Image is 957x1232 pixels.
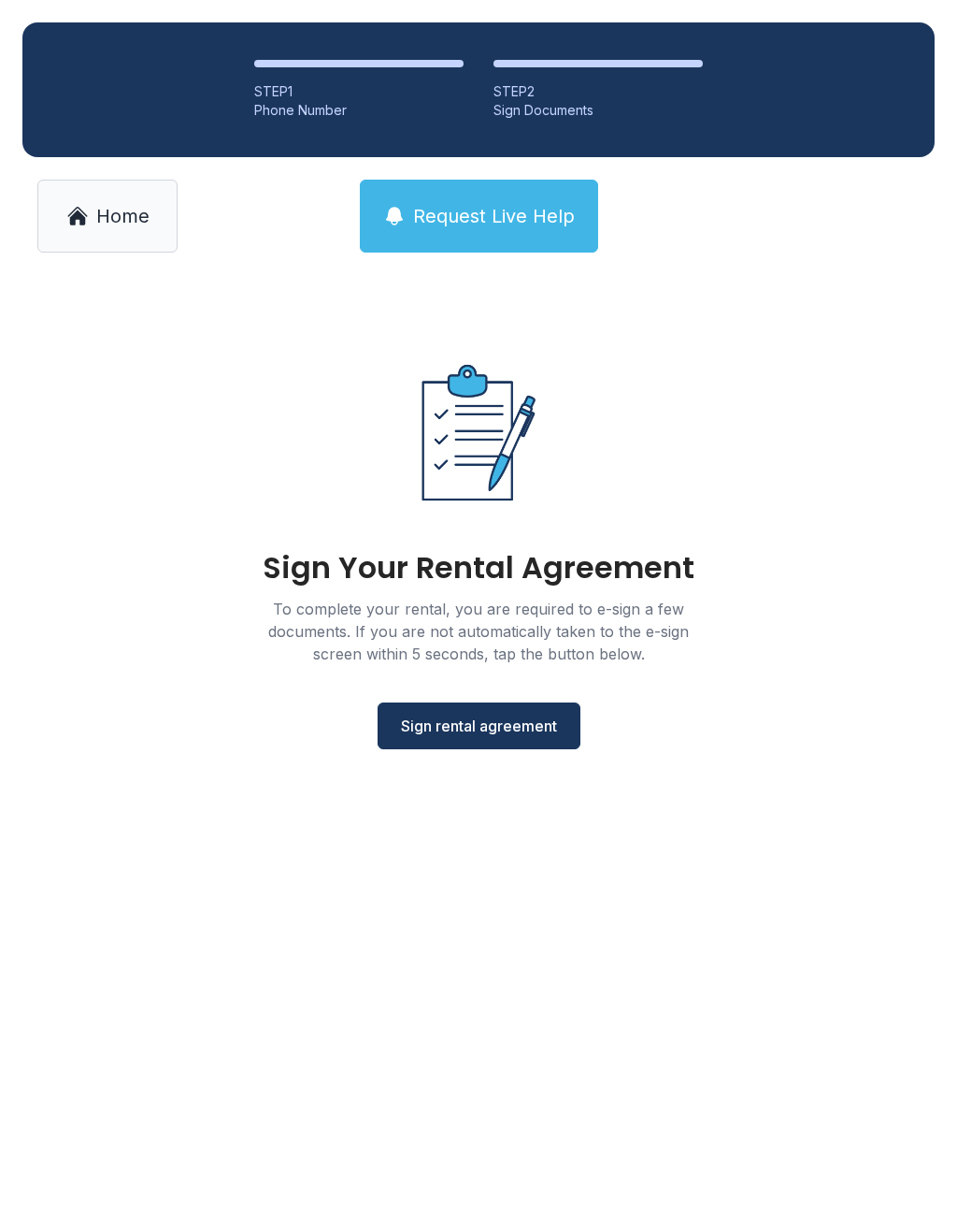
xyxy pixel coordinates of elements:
[493,101,703,120] div: Sign Documents
[245,598,712,665] div: To complete your rental, you are required to e-sign a few documents. If you are not automatically...
[413,203,575,229] span: Request Live Help
[254,82,464,101] div: STEP 1
[401,715,557,737] span: Sign rental agreement
[493,82,703,101] div: STEP 2
[254,101,464,120] div: Phone Number
[263,553,694,583] div: Sign Your Rental Agreement
[381,335,576,530] img: Rental agreement document illustration
[96,203,150,229] span: Home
